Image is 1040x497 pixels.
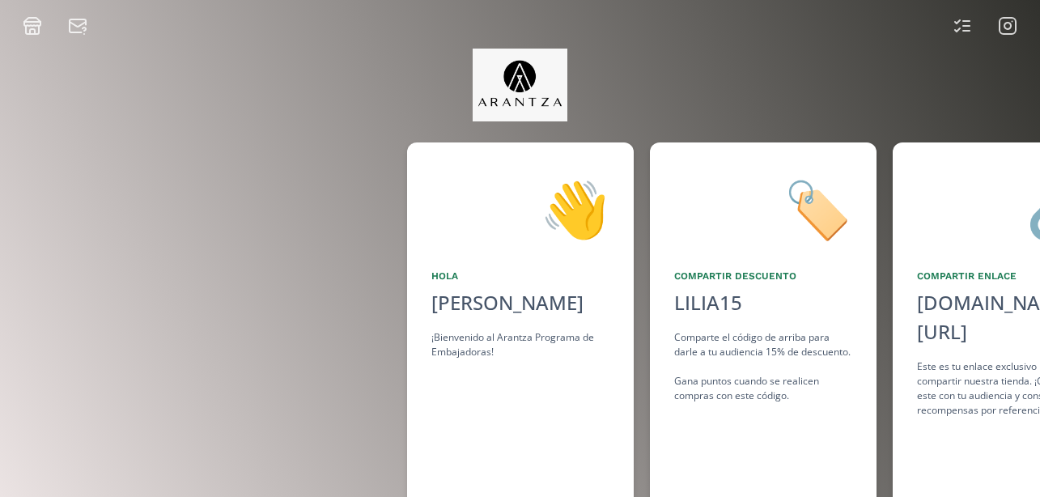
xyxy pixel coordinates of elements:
[674,330,852,403] div: Comparte el código de arriba para darle a tu audiencia 15% de descuento. Gana puntos cuando se re...
[674,288,742,317] div: LILIA15
[674,167,852,249] div: 🏷️
[473,49,567,121] img: jpq5Bx5xx2a5
[431,167,609,249] div: 👋
[431,330,609,359] div: ¡Bienvenido al Arantza Programa de Embajadoras!
[431,288,609,317] div: [PERSON_NAME]
[674,269,852,283] div: Compartir Descuento
[431,269,609,283] div: Hola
